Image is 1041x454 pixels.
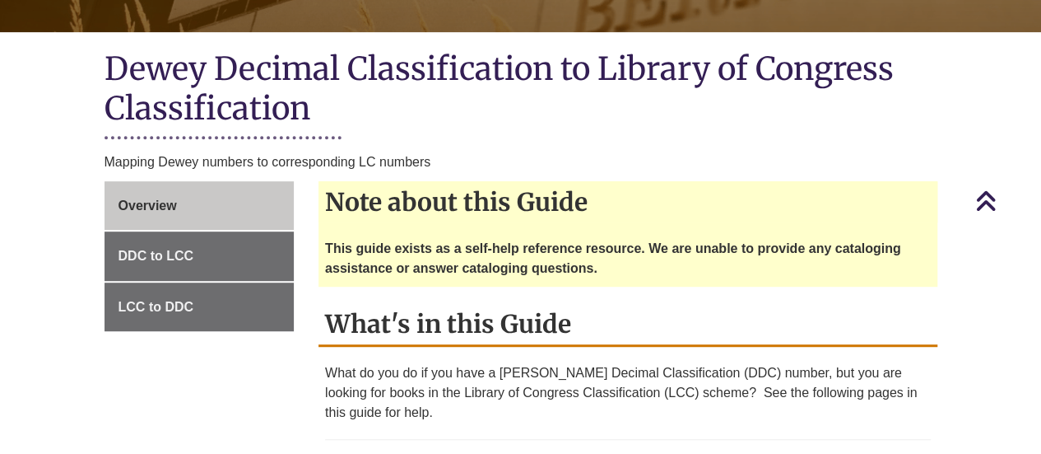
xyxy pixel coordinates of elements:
[119,199,177,213] span: Overview
[105,181,295,332] div: Guide Page Menu
[105,181,295,231] a: Overview
[105,49,937,132] h1: Dewey Decimal Classification to Library of Congress Classification
[105,155,431,169] span: Mapping Dewey numbers to corresponding LC numbers
[105,232,295,281] a: DDC to LCC
[318,181,937,222] h2: Note about this Guide
[318,303,937,347] h2: What's in this Guide
[325,363,931,423] p: What do you do if you have a [PERSON_NAME] Decimal Classification (DDC) number, but you are looki...
[105,283,295,332] a: LCC to DDC
[325,241,901,275] strong: This guide exists as a self-help reference resource. We are unable to provide any cataloging assi...
[975,190,1037,212] a: Back to Top
[119,300,194,314] span: LCC to DDC
[119,249,194,263] span: DDC to LCC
